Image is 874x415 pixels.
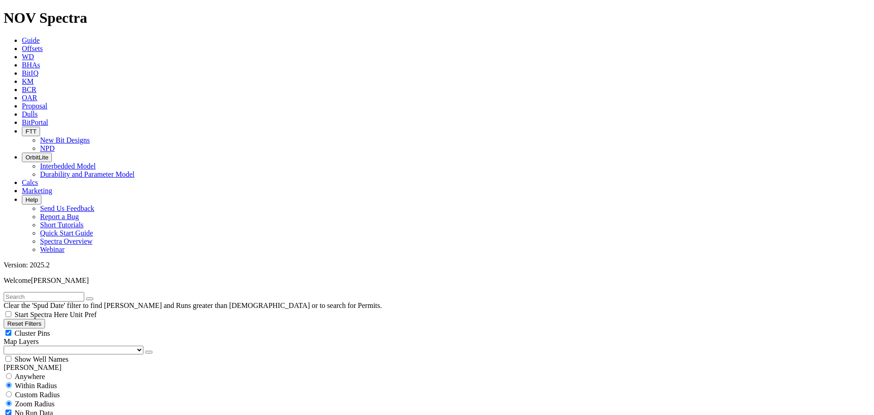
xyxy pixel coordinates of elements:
span: Start Spectra Here [15,311,68,318]
button: Reset Filters [4,319,45,328]
span: FTT [25,128,36,135]
input: Start Spectra Here [5,311,11,317]
a: Spectra Overview [40,237,92,245]
a: Interbedded Model [40,162,96,170]
a: Offsets [22,45,43,52]
a: KM [22,77,34,85]
a: Calcs [22,179,38,186]
span: Unit Pref [70,311,97,318]
a: Short Tutorials [40,221,84,229]
a: Marketing [22,187,52,195]
a: BitIQ [22,69,38,77]
a: Proposal [22,102,47,110]
a: OAR [22,94,37,102]
a: Webinar [40,246,65,253]
a: Dulls [22,110,38,118]
span: Custom Radius [15,391,60,399]
span: Clear the 'Spud Date' filter to find [PERSON_NAME] and Runs greater than [DEMOGRAPHIC_DATA] or to... [4,302,382,309]
p: Welcome [4,277,870,285]
a: Report a Bug [40,213,79,220]
a: New Bit Designs [40,136,90,144]
a: BHAs [22,61,40,69]
div: [PERSON_NAME] [4,364,870,372]
span: Within Radius [15,382,57,389]
a: BCR [22,86,36,93]
span: OrbitLite [25,154,48,161]
h1: NOV Spectra [4,10,870,26]
span: Show Well Names [15,355,68,363]
button: OrbitLite [22,153,52,162]
span: [PERSON_NAME] [31,277,89,284]
span: Anywhere [15,373,45,380]
span: Help [25,196,38,203]
button: Help [22,195,41,205]
span: Map Layers [4,338,39,345]
a: BitPortal [22,118,48,126]
a: WD [22,53,34,61]
span: Zoom Radius [15,400,55,408]
a: Send Us Feedback [40,205,94,212]
a: Quick Start Guide [40,229,93,237]
a: NPD [40,144,55,152]
div: Version: 2025.2 [4,261,870,269]
button: FTT [22,127,40,136]
a: Durability and Parameter Model [40,170,135,178]
input: Search [4,292,84,302]
a: Guide [22,36,40,44]
span: Cluster Pins [15,329,50,337]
